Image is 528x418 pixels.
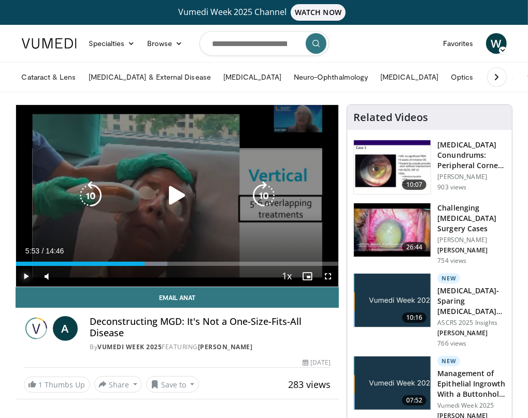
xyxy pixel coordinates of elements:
[141,33,189,54] a: Browse
[90,342,331,352] div: By FEATURING
[83,33,141,54] a: Specialties
[318,266,338,287] button: Fullscreen
[24,377,90,393] a: 1 Thumbs Up
[146,376,199,393] button: Save to
[354,140,431,194] img: 5ede7c1e-2637-46cb-a546-16fd546e0e1e.150x105_q85_crop-smart_upscale.jpg
[297,266,318,287] button: Enable picture-in-picture mode
[16,287,339,308] a: Email Anat
[90,316,331,338] h4: Deconstructing MGD: It's Not a One-Size-Fits-All Disease
[39,380,43,390] span: 1
[437,368,506,399] h3: Management of Epithelial Ingrowth With a Buttonhole After [MEDICAL_DATA] Surg…
[402,242,427,252] span: 26:44
[16,105,339,287] video-js: Video Player
[291,4,346,21] span: WATCH NOW
[354,274,431,327] img: e2db3364-8554-489a-9e60-297bee4c90d2.jpg.150x105_q85_crop-smart_upscale.jpg
[353,140,506,195] a: 10:07 [MEDICAL_DATA] Conundrums: Peripheral Corneal Ulcers — Is It Infectious or I… [PERSON_NAME]...
[437,203,506,234] h3: Challenging [MEDICAL_DATA] Surgery Cases
[303,358,331,367] div: [DATE]
[16,266,37,287] button: Play
[437,286,506,317] h3: [MEDICAL_DATA]-Sparing [MEDICAL_DATA] Surgery: A Graft-Free Technique
[437,339,466,348] p: 766 views
[437,236,506,244] p: [PERSON_NAME]
[22,38,77,49] img: VuMedi Logo
[437,257,466,265] p: 754 views
[24,316,49,341] img: Vumedi Week 2025
[437,183,466,191] p: 903 views
[437,273,460,283] p: New
[437,173,506,181] p: [PERSON_NAME]
[353,203,506,265] a: 26:44 Challenging [MEDICAL_DATA] Surgery Cases [PERSON_NAME] [PERSON_NAME] 754 views
[276,266,297,287] button: Playback Rate
[82,67,217,87] a: [MEDICAL_DATA] & External Disease
[402,395,427,406] span: 07:52
[437,246,506,255] p: [PERSON_NAME]
[94,376,142,393] button: Share
[437,33,480,54] a: Favorites
[354,203,431,257] img: 05a6f048-9eed-46a7-93e1-844e43fc910c.150x105_q85_crop-smart_upscale.jpg
[437,356,460,366] p: New
[288,378,331,391] span: 283 views
[402,180,427,190] span: 10:07
[25,247,39,255] span: 5:53
[42,247,44,255] span: /
[353,111,428,124] h4: Related Videos
[16,4,513,21] a: Vumedi Week 2025 ChannelWATCH NOW
[16,262,339,266] div: Progress Bar
[353,273,506,348] a: 10:16 New [MEDICAL_DATA]-Sparing [MEDICAL_DATA] Surgery: A Graft-Free Technique ASCRS 2025 Insigh...
[37,266,58,287] button: Mute
[288,67,374,87] a: Neuro-Ophthalmology
[445,67,479,87] a: Optics
[437,329,506,337] p: [PERSON_NAME]
[98,342,162,351] a: Vumedi Week 2025
[199,31,329,56] input: Search topics, interventions
[217,67,288,87] a: [MEDICAL_DATA]
[374,67,445,87] a: [MEDICAL_DATA]
[437,401,506,410] p: Vumedi Week 2025
[437,319,506,327] p: ASCRS 2025 Insights
[354,356,431,410] img: af7cb505-fca8-4258-9910-2a274f8a3ee4.jpg.150x105_q85_crop-smart_upscale.jpg
[437,140,506,171] h3: [MEDICAL_DATA] Conundrums: Peripheral Corneal Ulcers — Is It Infectious or I…
[198,342,253,351] a: [PERSON_NAME]
[53,316,78,341] a: A
[486,33,507,54] a: W
[46,247,64,255] span: 14:46
[16,67,82,87] a: Cataract & Lens
[402,312,427,323] span: 10:16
